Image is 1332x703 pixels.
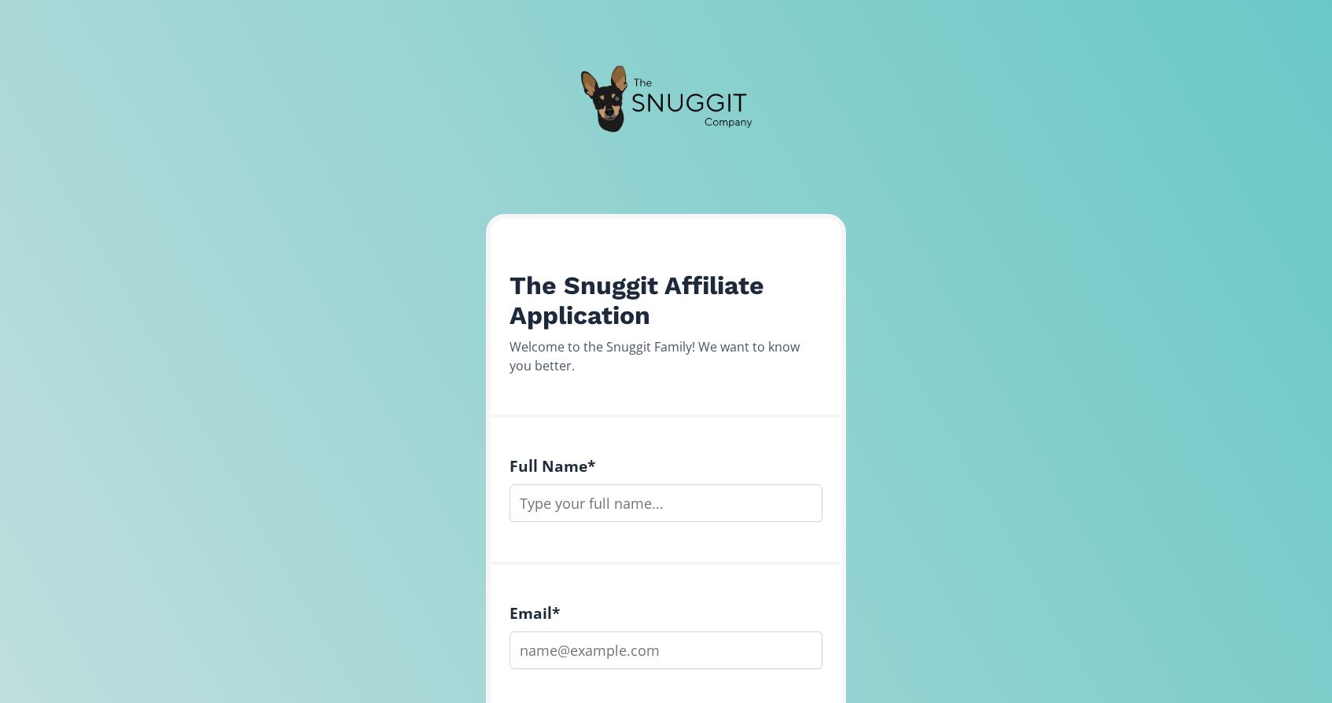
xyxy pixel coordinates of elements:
[572,52,760,146] img: nBJk2YyYazyj
[510,484,822,522] input: Type your full name...
[510,457,822,475] h4: Full Name *
[510,271,822,331] h2: The Snuggit Affiliate Application
[510,631,822,669] input: name@example.com
[510,604,822,622] h4: Email *
[510,337,822,375] div: Welcome to the Snuggit Family! We want to know you better.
